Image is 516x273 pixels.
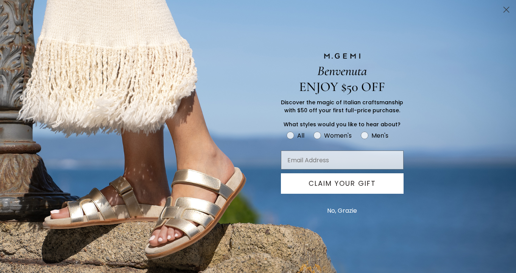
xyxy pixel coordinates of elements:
[371,131,388,140] div: Men's
[500,3,513,16] button: Close dialog
[281,173,404,194] button: CLAIM YOUR GIFT
[281,151,404,169] input: Email Address
[299,79,385,95] span: ENJOY $50 OFF
[284,121,401,128] span: What styles would you like to hear about?
[281,99,403,114] span: Discover the magic of Italian craftsmanship with $50 off your first full-price purchase.
[317,63,367,79] span: Benvenuta
[323,53,361,60] img: M.GEMI
[324,131,352,140] div: Women's
[323,201,361,220] button: No, Grazie
[297,131,304,140] div: All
